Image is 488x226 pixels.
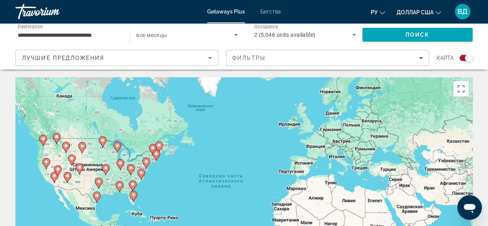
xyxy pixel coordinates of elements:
[18,31,120,40] input: Select destination
[15,2,93,22] a: Травориум
[405,32,430,38] span: Поиск
[371,7,385,18] button: Изменить язык
[136,32,167,38] span: все месяцы
[207,8,245,15] a: Getaways Plus
[362,28,473,42] button: Search
[260,8,281,15] a: Бегства
[437,53,454,63] span: карта
[453,3,473,20] button: Меню пользователя
[232,55,265,61] span: Фильтры
[453,81,469,97] button: Включить полноэкранный режим
[457,195,482,220] iframe: Кнопка запуска окна обмена сообщениями
[22,55,104,61] span: Лучшие предложения
[371,9,378,15] font: ру
[226,50,429,66] button: Filters
[254,32,316,38] span: 2 (5,046 units available)
[254,24,279,29] span: Occupancy
[458,7,468,15] font: ВД
[397,9,434,15] font: доллар США
[18,24,43,29] span: Destination
[397,7,441,18] button: Изменить валюту
[22,53,212,63] mat-select: Sort by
